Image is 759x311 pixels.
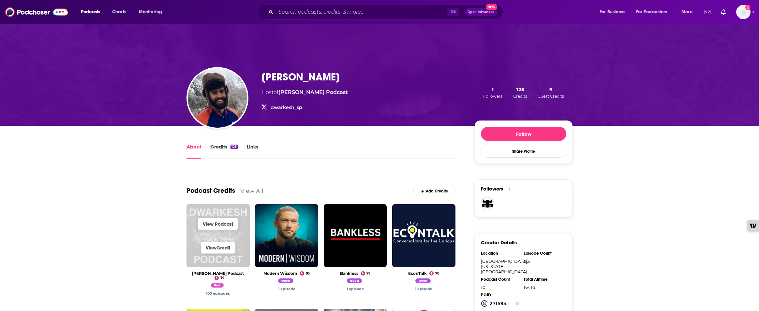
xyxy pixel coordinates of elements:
img: Dwarkesh Patel [188,68,247,128]
div: Podcast Count [481,277,519,282]
a: Dwarkesh Patel [206,291,230,296]
span: Charts [112,7,126,17]
button: open menu [632,7,677,17]
a: Modern Wisdom [263,271,297,276]
button: Show Info [515,300,519,307]
span: More [681,7,692,17]
button: Share Profile [481,145,566,158]
button: Open AdvancedNew [465,8,498,16]
a: Bankless [340,271,358,276]
a: Credits123 [210,144,238,159]
input: Search podcasts, credits, & more... [276,7,447,17]
span: 1 [491,86,494,92]
a: dwarkesh_sp [271,105,302,110]
span: Guest [347,278,362,283]
span: Logged in as OutCastPodChaser [736,5,751,19]
h3: Creator Details [481,239,517,246]
span: of [274,89,348,95]
div: 10 [481,285,519,290]
button: Show profile menu [736,5,751,19]
div: Search podcasts, credits, & more... [264,5,509,20]
a: Podcast Credits [186,187,235,195]
button: 123Credits [511,86,529,99]
div: [GEOGRAPHIC_DATA], [US_STATE], [GEOGRAPHIC_DATA] [481,259,519,274]
div: Location [481,251,519,256]
button: 1Followers [481,86,504,99]
a: 85 [300,271,310,276]
span: For Business [600,7,625,17]
a: Dwarkesh Patel [347,287,364,291]
span: 70 [435,272,439,275]
img: User Profile [736,5,751,19]
a: View Podcast [198,218,238,230]
a: Dwarkesh Patel [415,279,432,284]
button: 9Guest Credits [536,86,566,99]
a: 79 [361,271,371,276]
span: ⌘ K [447,8,459,16]
h1: [PERSON_NAME] [261,71,340,83]
span: 197 hours, 49 minutes, 21 seconds [524,285,535,290]
a: 70 [429,271,439,276]
span: Guest [415,278,431,283]
span: 85 [306,272,310,275]
span: 9 [549,86,552,92]
a: Charts [108,7,130,17]
span: Followers [481,186,503,192]
button: open menu [76,7,109,17]
span: Monitoring [139,7,162,17]
span: Followers [483,94,502,99]
span: Host [261,89,274,95]
button: Follow [481,127,566,141]
button: open menu [595,7,633,17]
button: open menu [677,7,701,17]
a: View All [240,187,263,194]
a: Dwarkesh Patel [278,287,295,291]
span: Host [211,283,224,288]
a: Add Credits [413,185,455,196]
a: EconTalk [408,271,427,276]
span: Podcasts [81,7,100,17]
a: About [186,144,201,159]
a: Dwarkesh Patel [278,279,295,284]
div: PCID [481,292,519,298]
a: Dwarkesh Patel [211,284,226,289]
a: Links [247,144,258,159]
strong: 271594 [490,301,507,306]
a: ViewCredit [201,242,235,253]
a: Dwarkesh Podcast [278,89,348,95]
div: 123 [231,145,238,149]
svg: Add a profile image [745,5,751,10]
div: Episode Count [524,251,562,256]
div: 1 [508,186,510,192]
img: Podchaser - Follow, Share and Rate Podcasts [5,6,68,18]
span: Guest [278,278,293,283]
span: Guest Credits [538,94,564,99]
img: Podchaser Creator ID logo [481,300,487,307]
a: 79 [215,276,224,280]
a: Dwarkesh Patel [347,279,364,284]
a: Dwarkesh Podcast [192,271,244,276]
div: 123 [524,259,562,264]
span: 79 [220,277,224,279]
img: frankieg33 [481,197,494,210]
span: Open Advanced [468,10,495,14]
a: Show notifications dropdown [718,7,728,18]
span: 79 [366,272,370,275]
span: For Podcasters [636,7,667,17]
a: Dwarkesh Patel [415,287,432,291]
span: New [486,4,498,10]
button: open menu [134,7,171,17]
span: Credits [513,94,527,99]
span: 123 [516,86,524,92]
div: Total Airtime [524,277,562,282]
a: Show notifications dropdown [702,7,713,18]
